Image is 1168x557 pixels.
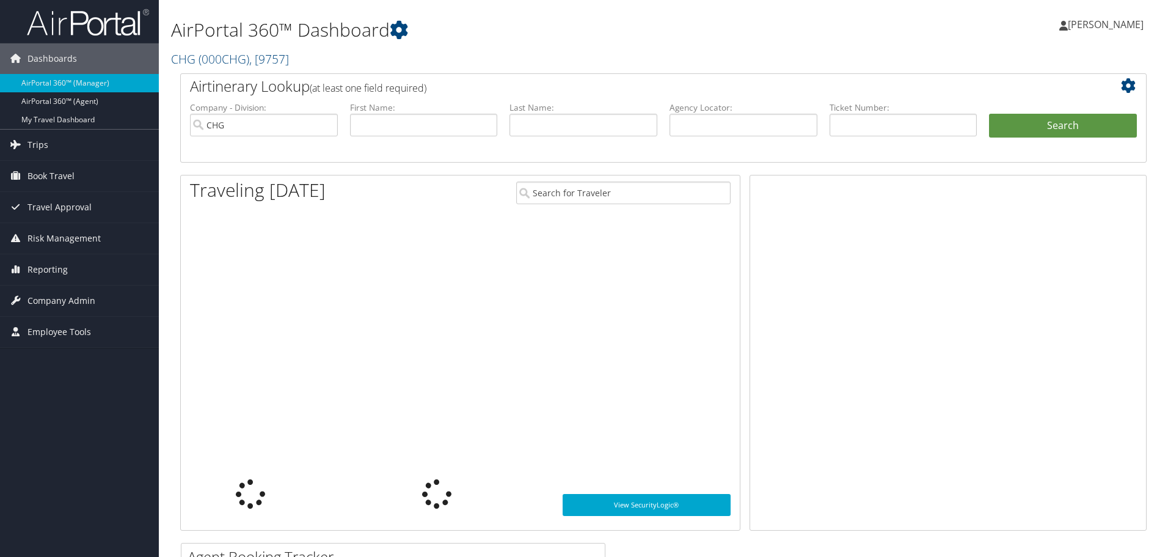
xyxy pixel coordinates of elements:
label: Company - Division: [190,101,338,114]
input: Search for Traveler [516,182,731,204]
span: (at least one field required) [310,81,426,95]
label: Ticket Number: [830,101,977,114]
label: First Name: [350,101,498,114]
label: Agency Locator: [670,101,817,114]
span: Employee Tools [27,317,91,347]
span: Trips [27,130,48,160]
span: Company Admin [27,286,95,316]
h1: AirPortal 360™ Dashboard [171,17,828,43]
span: [PERSON_NAME] [1068,18,1144,31]
span: Dashboards [27,43,77,74]
h1: Traveling [DATE] [190,177,326,203]
button: Search [989,114,1137,138]
span: Book Travel [27,161,75,191]
span: Reporting [27,254,68,285]
a: [PERSON_NAME] [1059,6,1156,43]
img: airportal-logo.png [27,8,149,37]
span: Risk Management [27,223,101,254]
label: Last Name: [509,101,657,114]
a: View SecurityLogic® [563,494,731,516]
span: Travel Approval [27,192,92,223]
h2: Airtinerary Lookup [190,76,1056,97]
a: CHG [171,51,289,67]
span: ( 000CHG ) [199,51,249,67]
span: , [ 9757 ] [249,51,289,67]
